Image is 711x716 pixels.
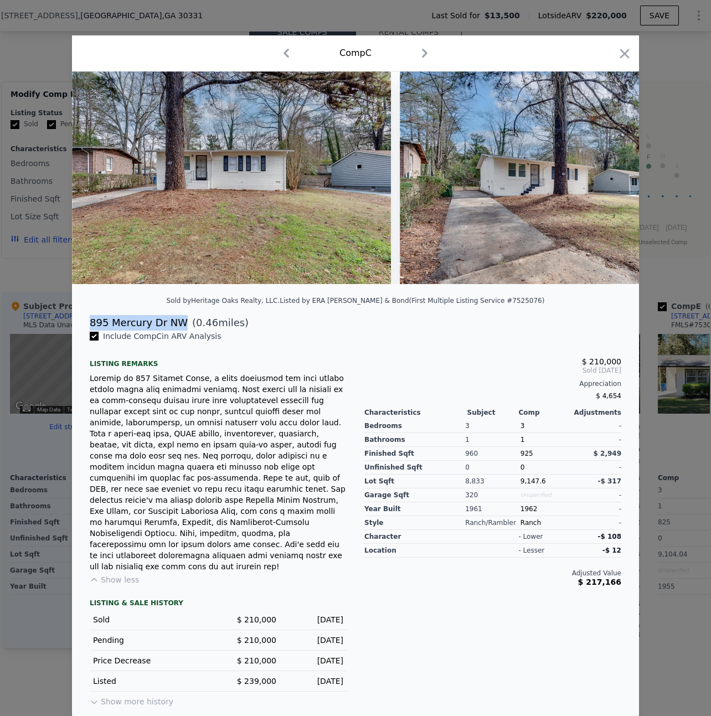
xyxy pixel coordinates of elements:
[90,692,173,707] button: Show more history
[571,461,621,475] div: -
[364,408,467,417] div: Characteristics
[285,676,343,687] div: [DATE]
[521,433,571,447] div: 1
[237,677,276,686] span: $ 239,000
[90,315,188,331] div: 895 Mercury Dr NW
[364,366,621,375] span: Sold [DATE]
[521,450,533,457] span: 925
[521,502,571,516] div: 1962
[285,635,343,646] div: [DATE]
[518,546,544,555] div: - lesser
[571,516,621,530] div: -
[582,357,621,366] span: $ 210,000
[364,475,465,488] div: Lot Sqft
[594,450,621,457] span: $ 2,949
[364,516,465,530] div: Style
[285,655,343,666] div: [DATE]
[570,408,621,417] div: Adjustments
[465,447,521,461] div: 960
[364,461,465,475] div: Unfinished Sqft
[90,373,347,572] div: Loremip do 857 Sitamet Conse, a elits doeiusmod tem inci utlabo etdolo magna aliq enimadmi veniam...
[280,297,544,305] div: Listed by ERA [PERSON_NAME] & Bond (First Multiple Listing Service #7525076)
[465,419,521,433] div: 3
[93,635,209,646] div: Pending
[188,315,249,331] span: ( miles)
[465,488,521,502] div: 320
[521,422,525,430] span: 3
[90,351,347,368] div: Listing remarks
[364,447,465,461] div: Finished Sqft
[364,433,465,447] div: Bathrooms
[339,47,372,60] div: Comp C
[521,516,571,530] div: Ranch
[465,461,521,475] div: 0
[364,379,621,388] div: Appreciation
[465,502,521,516] div: 1961
[364,419,465,433] div: Bedrooms
[597,477,621,485] span: -$ 317
[364,569,621,578] div: Adjusted Value
[596,392,621,400] span: $ 4,654
[518,408,570,417] div: Comp
[364,530,467,544] div: character
[602,547,621,554] span: -$ 12
[597,533,621,540] span: -$ 108
[518,532,543,541] div: - lower
[237,656,276,665] span: $ 210,000
[93,614,209,625] div: Sold
[72,71,391,284] img: Property Img
[571,502,621,516] div: -
[521,477,546,485] span: 9,147.6
[364,502,465,516] div: Year Built
[571,488,621,502] div: -
[364,488,465,502] div: Garage Sqft
[467,408,519,417] div: Subject
[578,578,621,586] span: $ 217,166
[237,636,276,645] span: $ 210,000
[521,463,525,471] span: 0
[364,544,467,558] div: location
[521,488,571,502] div: Unspecified
[571,419,621,433] div: -
[90,574,139,585] button: Show less
[465,516,521,530] div: Ranch/Rambler
[167,297,280,305] div: Sold by Heritage Oaks Realty, LLC .
[196,317,218,328] span: 0.46
[285,614,343,625] div: [DATE]
[465,433,521,447] div: 1
[90,599,347,610] div: LISTING & SALE HISTORY
[93,676,209,687] div: Listed
[93,655,209,666] div: Price Decrease
[571,433,621,447] div: -
[99,332,226,341] span: Include Comp C in ARV Analysis
[465,475,521,488] div: 8,833
[237,615,276,624] span: $ 210,000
